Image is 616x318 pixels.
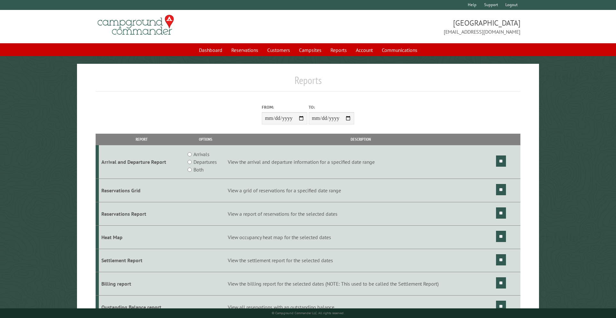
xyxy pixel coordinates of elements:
[96,74,521,92] h1: Reports
[227,225,495,249] td: View occupancy heat map for the selected dates
[185,134,227,145] th: Options
[272,311,344,315] small: © Campground Commander LLC. All rights reserved.
[227,249,495,272] td: View the settlement report for the selected dates
[193,158,217,166] label: Departures
[99,272,185,296] td: Billing report
[193,166,203,173] label: Both
[352,44,377,56] a: Account
[195,44,226,56] a: Dashboard
[227,145,495,179] td: View the arrival and departure information for a specified date range
[99,225,185,249] td: Heat Map
[99,179,185,202] td: Reservations Grid
[99,249,185,272] td: Settlement Report
[99,134,185,145] th: Report
[227,202,495,225] td: View a report of reservations for the selected dates
[262,104,307,110] label: From:
[99,202,185,225] td: Reservations Report
[295,44,325,56] a: Campsites
[227,272,495,296] td: View the billing report for the selected dates (NOTE: This used to be called the Settlement Report)
[378,44,421,56] a: Communications
[327,44,351,56] a: Reports
[263,44,294,56] a: Customers
[309,104,354,110] label: To:
[96,13,176,38] img: Campground Commander
[99,145,185,179] td: Arrival and Departure Report
[227,44,262,56] a: Reservations
[227,179,495,202] td: View a grid of reservations for a specified date range
[227,134,495,145] th: Description
[308,18,520,36] span: [GEOGRAPHIC_DATA] [EMAIL_ADDRESS][DOMAIN_NAME]
[193,150,210,158] label: Arrivals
